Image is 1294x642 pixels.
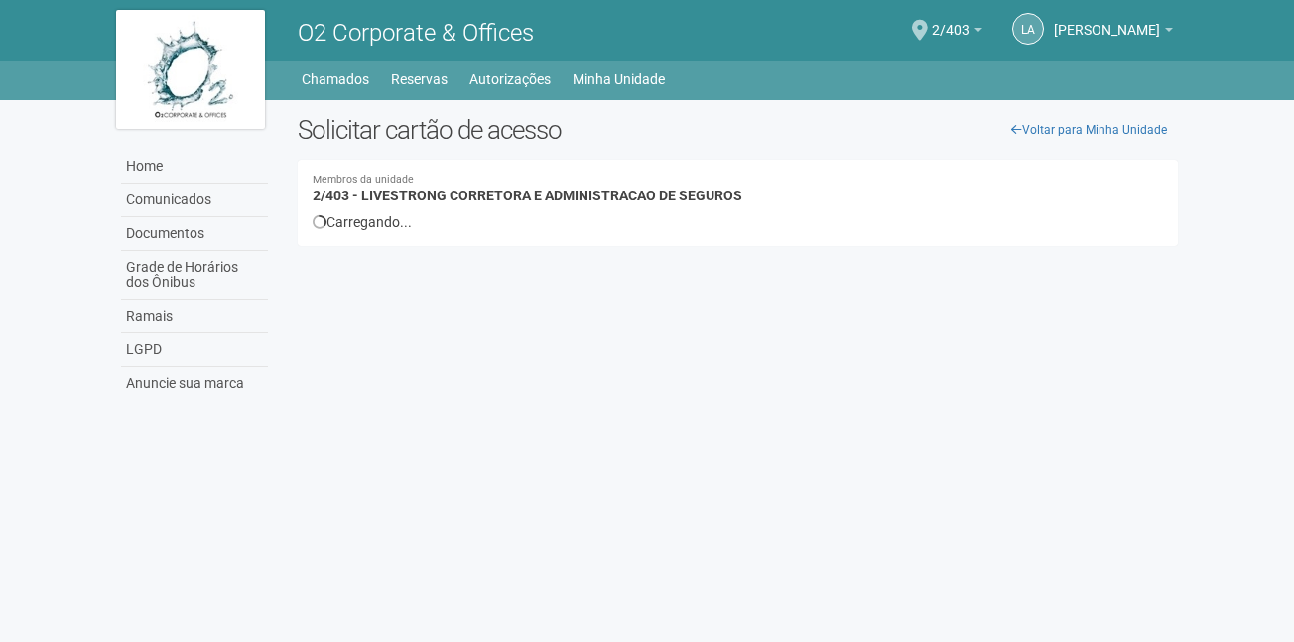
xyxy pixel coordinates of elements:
span: 2/403 [932,3,970,38]
img: logo.jpg [116,10,265,129]
a: Minha Unidade [573,65,665,93]
small: Membros da unidade [313,175,1163,186]
a: Autorizações [469,65,551,93]
div: Carregando... [313,213,1163,231]
span: Luísa Antunes de Mesquita [1054,3,1160,38]
a: Grade de Horários dos Ônibus [121,251,268,300]
a: Documentos [121,217,268,251]
h4: 2/403 - LIVESTRONG CORRETORA E ADMINISTRACAO DE SEGUROS [313,175,1163,203]
a: [PERSON_NAME] [1054,25,1173,41]
a: Chamados [302,65,369,93]
h2: Solicitar cartão de acesso [298,115,1178,145]
a: Voltar para Minha Unidade [1000,115,1178,145]
a: Reservas [391,65,448,93]
a: Home [121,150,268,184]
a: Comunicados [121,184,268,217]
a: LGPD [121,333,268,367]
span: O2 Corporate & Offices [298,19,534,47]
a: Ramais [121,300,268,333]
a: LA [1012,13,1044,45]
a: Anuncie sua marca [121,367,268,400]
a: 2/403 [932,25,982,41]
